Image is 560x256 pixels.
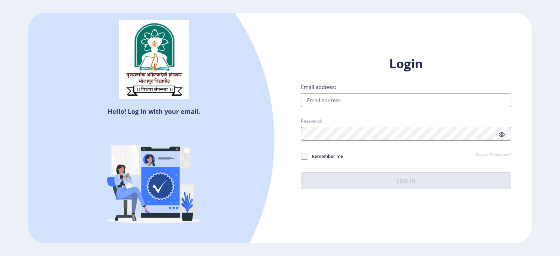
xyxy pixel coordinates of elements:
img: Verified-rafiki.svg [93,118,215,241]
a: Register [183,241,215,252]
label: Email address: [301,83,336,90]
label: Password: [301,118,322,124]
img: sulogo.png [119,20,189,99]
h5: Don't have an account? [33,241,275,252]
input: Email address [301,93,511,107]
a: Forgot Password? [476,152,511,158]
button: Log In [301,172,511,189]
h1: Login [301,55,511,72]
span: Remember me [308,152,343,160]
